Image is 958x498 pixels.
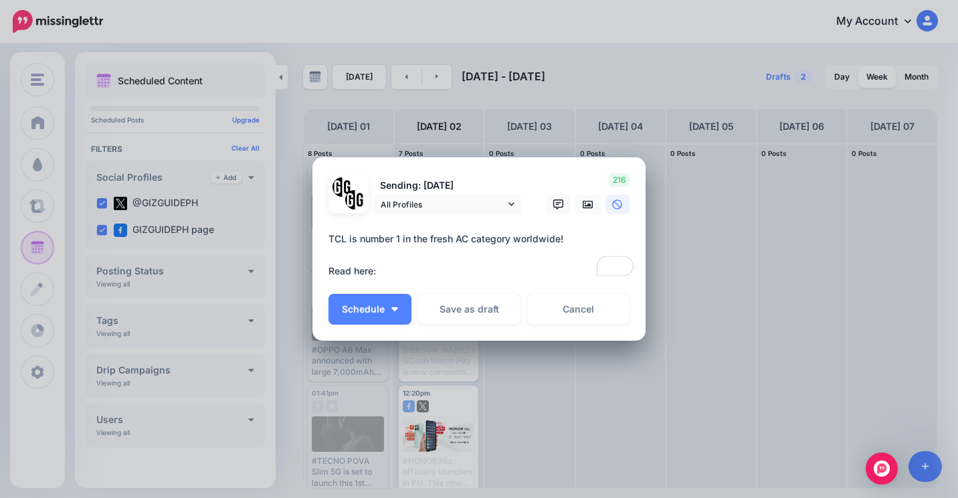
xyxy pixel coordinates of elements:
div: Open Intercom Messenger [866,452,898,485]
a: Cancel [527,294,630,325]
img: JT5sWCfR-79925.png [345,190,365,210]
img: arrow-down-white.png [391,307,398,311]
img: 353459792_649996473822713_4483302954317148903_n-bsa138318.png [332,177,352,197]
span: All Profiles [381,197,505,212]
span: Schedule [342,305,385,314]
button: Save as draft [418,294,520,325]
div: TCL is number 1 in the fresh AC category worldwide! Read here: [328,231,636,279]
a: All Profiles [374,195,521,214]
textarea: To enrich screen reader interactions, please activate Accessibility in Grammarly extension settings [328,231,636,279]
button: Schedule [328,294,411,325]
p: Sending: [DATE] [374,178,521,193]
span: 216 [609,173,630,187]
